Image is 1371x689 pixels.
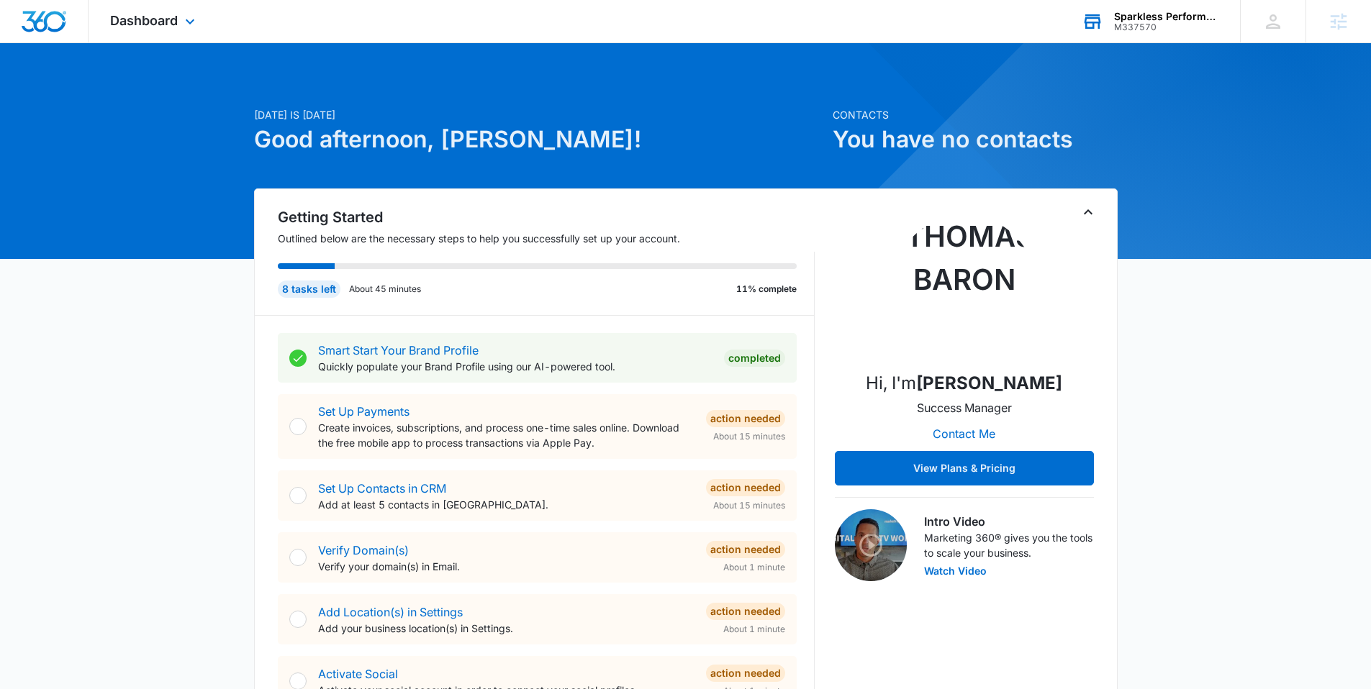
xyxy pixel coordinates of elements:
div: Action Needed [706,410,785,427]
h2: Getting Started [278,206,815,228]
h1: You have no contacts [833,122,1118,157]
span: Dashboard [110,13,178,28]
span: About 1 minute [723,561,785,574]
p: Hi, I'm [866,370,1062,396]
button: View Plans & Pricing [835,451,1094,485]
p: Marketing 360® gives you the tools to scale your business. [924,530,1094,560]
a: Activate Social [318,667,398,681]
h1: Good afternoon, [PERSON_NAME]! [254,122,824,157]
a: Set Up Contacts in CRM [318,481,446,496]
div: 8 tasks left [278,280,340,298]
a: Verify Domain(s) [318,543,409,557]
p: Success Manager [917,399,1012,416]
span: About 15 minutes [713,430,785,443]
span: About 15 minutes [713,499,785,512]
img: Intro Video [835,509,907,581]
a: Add Location(s) in Settings [318,605,463,619]
p: Add at least 5 contacts in [GEOGRAPHIC_DATA]. [318,497,694,512]
div: Action Needed [706,603,785,620]
h3: Intro Video [924,513,1094,530]
p: 11% complete [736,283,797,296]
div: Action Needed [706,479,785,496]
div: Action Needed [706,541,785,558]
a: Smart Start Your Brand Profile [318,343,479,357]
button: Watch Video [924,566,987,576]
div: account name [1114,11,1219,22]
p: Contacts [833,107,1118,122]
div: Completed [724,350,785,367]
p: Create invoices, subscriptions, and process one-time sales online. Download the free mobile app t... [318,420,694,450]
div: account id [1114,22,1219,32]
button: Toggle Collapse [1080,204,1097,221]
a: Set Up Payments [318,404,410,419]
p: Add your business location(s) in Settings. [318,621,694,636]
p: [DATE] is [DATE] [254,107,824,122]
span: About 1 minute [723,623,785,636]
button: Contact Me [918,416,1010,451]
strong: [PERSON_NAME] [916,373,1062,393]
p: Quickly populate your Brand Profile using our AI-powered tool. [318,359,712,374]
img: Thomas Baron [892,215,1036,359]
p: Verify your domain(s) in Email. [318,559,694,574]
div: Action Needed [706,665,785,682]
p: Outlined below are the necessary steps to help you successfully set up your account. [278,231,815,246]
p: About 45 minutes [349,283,421,296]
